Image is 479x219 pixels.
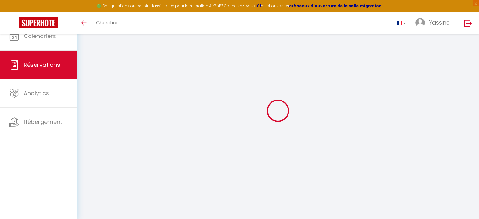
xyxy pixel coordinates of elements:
a: ICI [255,3,261,9]
img: ... [415,18,425,27]
img: Super Booking [19,17,58,28]
span: Hébergement [24,118,62,126]
span: Chercher [96,19,118,26]
a: créneaux d'ouverture de la salle migration [289,3,382,9]
a: ... Yassine [411,12,458,34]
span: Analytics [24,89,49,97]
span: Réservations [24,61,60,69]
span: Calendriers [24,32,56,40]
a: Chercher [91,12,123,34]
span: Yassine [429,19,450,26]
img: logout [464,19,472,27]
